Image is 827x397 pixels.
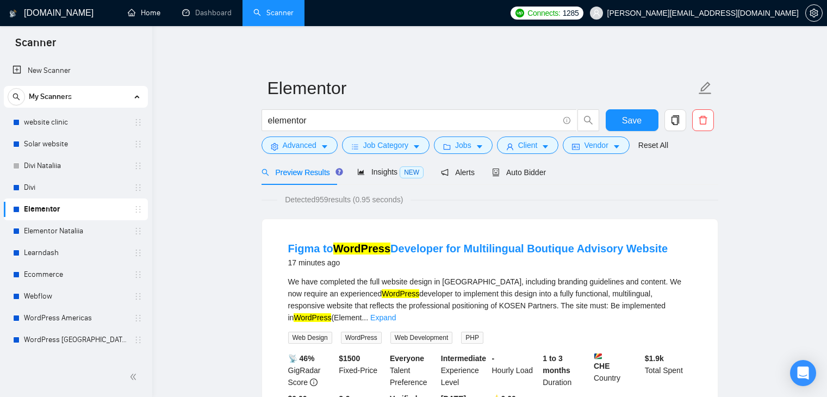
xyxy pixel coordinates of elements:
span: Auto Bidder [492,168,546,177]
a: Elementor [24,199,127,220]
span: delete [693,115,713,125]
img: logo [9,5,17,22]
span: caret-down [476,142,483,151]
span: search [262,169,269,176]
span: notification [441,169,449,176]
span: area-chart [357,168,365,176]
span: caret-down [613,142,620,151]
span: folder [443,142,451,151]
a: WordPress [GEOGRAPHIC_DATA] [24,329,127,351]
span: Connects: [527,7,560,19]
span: bars [351,142,359,151]
b: CHE [594,352,641,370]
span: setting [806,9,822,17]
span: NEW [400,166,424,178]
div: GigRadar Score [286,352,337,388]
b: Everyone [390,354,424,363]
span: idcard [572,142,580,151]
a: homeHome [128,8,160,17]
span: WordPress [341,332,382,344]
b: 1 to 3 months [543,354,570,375]
b: $ 1.9k [645,354,664,363]
button: Save [606,109,658,131]
span: holder [134,118,142,127]
span: holder [134,336,142,344]
span: holder [134,162,142,170]
span: robot [492,169,500,176]
button: setting [805,4,823,22]
span: holder [134,205,142,214]
a: setting [805,9,823,17]
span: caret-down [413,142,420,151]
a: Elementor Nataliia [24,220,127,242]
b: - [492,354,495,363]
span: 1285 [563,7,579,19]
a: Reset All [638,139,668,151]
span: info-circle [563,117,570,124]
span: copy [665,115,686,125]
span: Preview Results [262,168,340,177]
span: setting [271,142,278,151]
div: Fixed-Price [337,352,388,388]
button: userClientcaret-down [497,137,559,154]
div: Experience Level [439,352,490,388]
span: Jobs [455,139,471,151]
span: ... [362,313,368,322]
span: edit [698,81,712,95]
span: PHP [461,332,483,344]
div: Open Intercom Messenger [790,360,816,386]
button: folderJobscaret-down [434,137,493,154]
mark: WordPress [382,289,419,298]
span: Vendor [584,139,608,151]
div: Duration [540,352,592,388]
li: New Scanner [4,60,148,82]
a: Learndash [24,242,127,264]
div: Talent Preference [388,352,439,388]
b: 📡 46% [288,354,315,363]
span: Scanner [7,35,65,58]
a: Expand [370,313,396,322]
button: idcardVendorcaret-down [563,137,629,154]
img: 🇸🇨 [594,352,602,360]
span: holder [134,314,142,322]
span: Advanced [283,139,316,151]
span: info-circle [310,379,318,386]
a: website clinic [24,111,127,133]
button: search [8,88,25,106]
a: Ecommerce [24,264,127,286]
span: Job Category [363,139,408,151]
button: settingAdvancedcaret-down [262,137,338,154]
span: Web Design [288,332,332,344]
span: Alerts [441,168,475,177]
button: delete [692,109,714,131]
span: caret-down [321,142,328,151]
button: search [577,109,599,131]
b: Intermediate [441,354,486,363]
mark: WordPress [294,313,331,322]
button: barsJob Categorycaret-down [342,137,430,154]
span: Insights [357,168,424,176]
a: Divi [24,177,127,199]
span: double-left [129,371,140,382]
div: 17 minutes ago [288,256,668,269]
a: New Scanner [13,60,139,82]
span: holder [134,140,142,148]
span: user [506,142,514,151]
span: caret-down [542,142,549,151]
div: Tooltip anchor [334,167,344,177]
span: My Scanners [29,86,72,108]
mark: WordPress [333,243,390,255]
span: Web Development [390,332,453,344]
span: search [8,93,24,101]
div: Country [592,352,643,388]
span: search [578,115,599,125]
span: holder [134,183,142,192]
a: WordPress Americas [24,307,127,329]
div: We have completed the full website design in [GEOGRAPHIC_DATA], including branding guidelines and... [288,276,692,324]
span: Client [518,139,538,151]
span: holder [134,249,142,257]
b: $ 1500 [339,354,360,363]
input: Search Freelance Jobs... [268,114,558,127]
span: Save [622,114,642,127]
span: holder [134,227,142,235]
